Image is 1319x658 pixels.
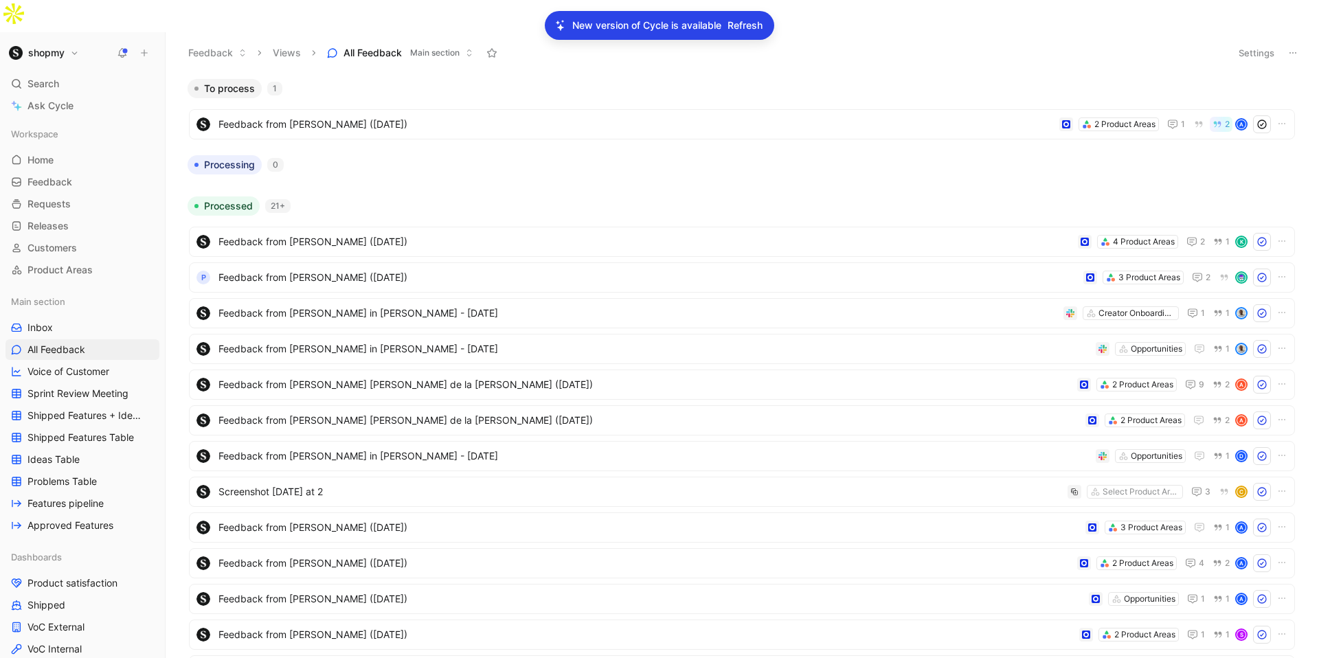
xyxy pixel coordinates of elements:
span: To process [204,82,255,95]
span: Feedback from [PERSON_NAME] ([DATE]) [218,626,1074,643]
button: 1 [1210,234,1232,249]
img: logo [196,449,210,463]
button: 1 [1210,306,1232,321]
div: 2 Product Areas [1112,378,1173,392]
img: avatar [1237,273,1246,282]
button: Refresh [727,16,763,34]
div: Opportunities [1124,592,1175,606]
img: shopmy [9,46,23,60]
button: All FeedbackMain section [321,43,480,63]
span: 1 [1226,631,1230,639]
span: Feedback from [PERSON_NAME] [PERSON_NAME] de la [PERSON_NAME] ([DATE]) [218,376,1072,393]
a: logoFeedback from [PERSON_NAME] in [PERSON_NAME] - [DATE]Opportunities1avatar [189,334,1295,364]
a: logoFeedback from [PERSON_NAME] [PERSON_NAME] de la [PERSON_NAME] ([DATE])2 Product Areas92A [189,370,1295,400]
button: 3 [1188,484,1213,500]
span: All Feedback [27,343,85,356]
a: logoFeedback from [PERSON_NAME] ([DATE])2 Product Areas42A [189,548,1295,578]
div: 21+ [265,199,291,213]
div: 2 Product Areas [1114,628,1175,642]
span: Requests [27,197,71,211]
span: Problems Table [27,475,97,488]
div: Workspace [5,124,159,144]
span: Feedback [27,175,72,189]
h1: shopmy [28,47,65,59]
span: 1 [1201,309,1205,317]
span: 1 [1181,120,1185,128]
span: 1 [1226,309,1230,317]
img: avatar [1237,308,1246,318]
span: Processing [204,158,255,172]
a: logoFeedback from [PERSON_NAME] ([DATE])3 Product Areas1A [189,512,1295,543]
img: logo [196,592,210,606]
button: 1 [1184,591,1208,607]
button: 2 [1210,377,1232,392]
button: 1 [1210,591,1232,606]
a: logoFeedback from [PERSON_NAME] in [PERSON_NAME] - [DATE]Opportunities1D [189,441,1295,471]
a: Shipped Features + Ideas Table [5,405,159,426]
span: Shipped Features Table [27,431,134,444]
button: shopmyshopmy [5,43,82,63]
div: Processing0 [182,155,1302,185]
span: VoC External [27,620,84,634]
a: Shipped Features Table [5,427,159,448]
button: Processed [188,196,260,216]
span: Customers [27,241,77,255]
span: Features pipeline [27,497,104,510]
a: Customers [5,238,159,258]
a: VoC External [5,617,159,637]
div: 2 Product Areas [1120,413,1182,427]
span: Screenshot [DATE] at 2 [218,484,1062,500]
button: 4 [1182,555,1207,571]
span: 2 [1225,120,1230,128]
div: A [1237,416,1246,425]
div: Main sectionInboxAll FeedbackVoice of CustomerSprint Review MeetingShipped Features + Ideas Table... [5,291,159,536]
span: 2 [1225,381,1230,389]
span: 3 [1205,488,1210,496]
span: 2 [1206,273,1210,282]
span: Ideas Table [27,453,80,466]
div: A [1237,380,1246,389]
img: logo [196,485,210,499]
img: logo [196,521,210,534]
span: 1 [1201,631,1205,639]
button: 1 [1184,305,1208,321]
div: Opportunities [1131,342,1182,356]
img: avatar [1237,344,1246,354]
div: C [1237,487,1246,497]
span: Shipped [27,598,65,612]
span: Feedback from [PERSON_NAME] in [PERSON_NAME] - [DATE] [218,341,1090,357]
div: 2 Product Areas [1112,556,1173,570]
button: To process [188,79,262,98]
a: All Feedback [5,339,159,360]
button: 1 [1210,520,1232,535]
a: logoFeedback from [PERSON_NAME] ([DATE])2 Product Areas11S [189,620,1295,650]
a: Product Areas [5,260,159,280]
span: Feedback from [PERSON_NAME] ([DATE]) [218,234,1072,250]
span: Main section [11,295,65,308]
p: New version of Cycle is available [572,17,721,34]
button: 9 [1182,376,1207,393]
a: PFeedback from [PERSON_NAME] ([DATE])3 Product Areas2avatar [189,262,1295,293]
img: logo [196,413,210,427]
a: logoFeedback from [PERSON_NAME] ([DATE])4 Product Areas21K [189,227,1295,257]
a: Ideas Table [5,449,159,470]
span: 9 [1199,381,1204,389]
div: A [1237,523,1246,532]
span: Feedback from [PERSON_NAME] [PERSON_NAME] de la [PERSON_NAME] ([DATE]) [218,412,1080,429]
div: A [1237,594,1246,604]
div: 1 [267,82,282,95]
div: Select Product Areas [1103,485,1180,499]
div: Search [5,73,159,94]
span: VoC Internal [27,642,82,656]
a: logoFeedback from [PERSON_NAME] ([DATE])2 Product Areas12A [189,109,1295,139]
span: 1 [1226,345,1230,353]
button: 2 [1210,413,1232,428]
div: To process1 [182,79,1302,144]
span: Refresh [728,17,763,34]
span: Processed [204,199,253,213]
a: logoScreenshot [DATE] at 2Select Product Areas3C [189,477,1295,507]
span: Home [27,153,54,167]
span: Ask Cycle [27,98,74,114]
span: 1 [1201,595,1205,603]
img: logo [196,378,210,392]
